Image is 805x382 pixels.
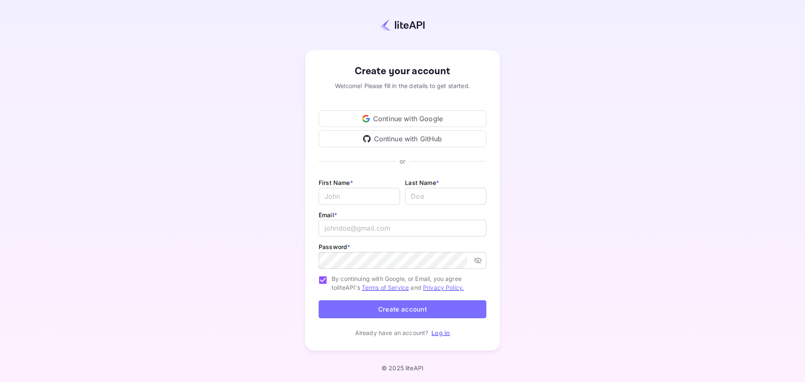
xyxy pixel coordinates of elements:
[319,300,486,318] button: Create account
[319,130,486,147] div: Continue with GitHub
[319,188,400,205] input: John
[362,284,409,291] a: Terms of Service
[431,329,450,336] a: Log in
[355,328,428,337] p: Already have an account?
[382,364,423,372] p: © 2025 liteAPI
[423,284,464,291] a: Privacy Policy.
[332,274,480,292] span: By continuing with Google, or Email, you agree to liteAPI's and
[319,211,337,218] label: Email
[319,243,350,250] label: Password
[405,179,439,186] label: Last Name
[319,81,486,90] div: Welcome! Please fill in the details to get started.
[405,188,486,205] input: Doe
[319,179,353,186] label: First Name
[380,19,425,31] img: liteapi
[319,220,486,236] input: johndoe@gmail.com
[319,110,486,127] div: Continue with Google
[319,64,486,79] div: Create your account
[470,253,486,268] button: toggle password visibility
